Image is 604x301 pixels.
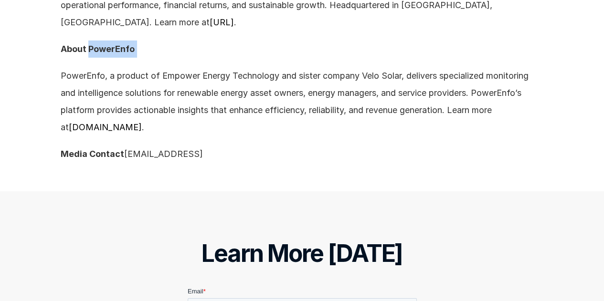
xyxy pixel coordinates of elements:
[61,44,135,54] strong: About PowerEnfo
[61,67,544,136] p: PowerEnfo, a product of Empower Energy Technology and sister company Velo Solar, delivers special...
[201,239,403,268] h1: Learn More [DATE]
[61,149,124,159] strong: Media Contact
[210,17,234,27] a: [URL]
[69,122,142,132] a: [DOMAIN_NAME]
[61,145,544,163] p: [EMAIL_ADDRESS]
